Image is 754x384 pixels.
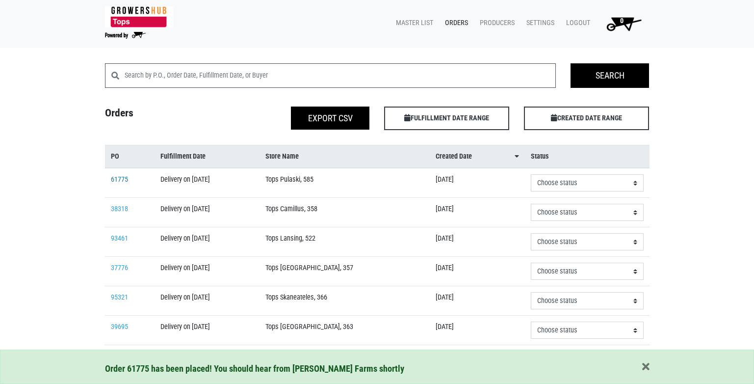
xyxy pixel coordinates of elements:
[260,257,430,286] td: Tops [GEOGRAPHIC_DATA], 357
[111,264,128,272] a: 37776
[430,198,525,227] td: [DATE]
[260,345,430,375] td: Tops Camden, 586
[260,286,430,316] td: Tops Skaneateles, 366
[260,198,430,227] td: Tops Camillus, 358
[531,151,549,162] span: Status
[388,14,437,32] a: Master List
[472,14,519,32] a: Producers
[125,63,556,88] input: Search by P.O., Order Date, Fulfillment Date, or Buyer
[111,234,128,243] a: 93461
[430,345,525,375] td: [DATE]
[111,151,149,162] a: PO
[524,107,649,130] span: CREATED DATE RANGE
[105,362,650,376] div: Order 61775 has been placed! You should hear from [PERSON_NAME] Farms shortly
[436,151,519,162] a: Created Date
[265,151,424,162] a: Store Name
[602,14,646,33] img: Cart
[155,227,260,257] td: Delivery on [DATE]
[291,107,369,130] button: Export CSV
[111,175,128,184] a: 61775
[265,151,299,162] span: Store Name
[111,205,128,213] a: 38318
[430,257,525,286] td: [DATE]
[531,151,644,162] a: Status
[437,14,472,32] a: Orders
[594,14,650,33] a: 0
[160,151,206,162] span: Fulfillment Date
[384,107,509,130] span: FULFILLMENT DATE RANGE
[111,293,128,302] a: 95321
[155,286,260,316] td: Delivery on [DATE]
[519,14,558,32] a: Settings
[260,168,430,198] td: Tops Pulaski, 585
[430,316,525,345] td: [DATE]
[436,151,472,162] span: Created Date
[571,63,649,88] input: Search
[105,32,146,39] img: Powered by Big Wheelbarrow
[111,323,128,331] a: 39695
[558,14,594,32] a: Logout
[160,151,254,162] a: Fulfillment Date
[111,151,119,162] span: PO
[430,168,525,198] td: [DATE]
[430,286,525,316] td: [DATE]
[620,17,624,25] span: 0
[430,227,525,257] td: [DATE]
[98,107,237,126] h4: Orders
[260,227,430,257] td: Tops Lansing, 522
[155,168,260,198] td: Delivery on [DATE]
[155,257,260,286] td: Delivery on [DATE]
[260,316,430,345] td: Tops [GEOGRAPHIC_DATA], 363
[155,198,260,227] td: Delivery on [DATE]
[155,316,260,345] td: Delivery on [DATE]
[155,345,260,375] td: Delivery on [DATE]
[105,6,173,27] img: 279edf242af8f9d49a69d9d2afa010fb.png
